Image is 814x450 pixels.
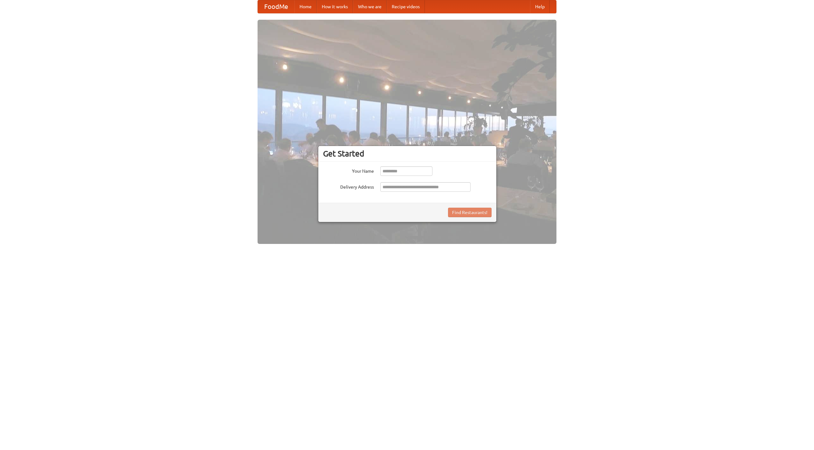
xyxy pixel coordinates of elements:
a: How it works [317,0,353,13]
a: Home [294,0,317,13]
a: Help [530,0,550,13]
label: Your Name [323,166,374,174]
button: Find Restaurants! [448,208,492,217]
a: FoodMe [258,0,294,13]
a: Who we are [353,0,387,13]
a: Recipe videos [387,0,425,13]
label: Delivery Address [323,182,374,190]
h3: Get Started [323,149,492,158]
